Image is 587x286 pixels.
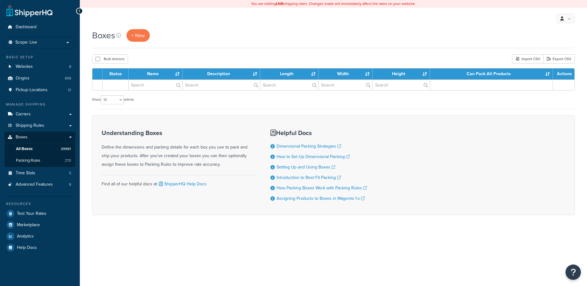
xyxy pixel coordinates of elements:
[373,80,430,90] input: Search
[15,40,37,45] span: Scope: Live
[102,175,255,188] div: Find all of our helpful docs at:
[16,123,44,128] span: Shipping Rules
[5,84,75,96] li: Pickup Locations
[17,222,40,228] span: Marketplace
[277,143,341,149] a: Dimensional Packing Strategies
[131,32,145,39] span: + New
[5,208,75,219] a: Test Your Rates
[5,84,75,96] a: Pickup Locations 12
[68,87,71,93] span: 12
[5,219,75,230] a: Marketplace
[5,231,75,242] a: Analytics
[5,21,75,33] a: Dashboard
[5,143,75,155] li: All Boxes
[101,95,124,104] select: Showentries
[277,153,350,160] a: How to Set Up Dimensional Packing
[277,185,367,191] a: How Packing Boxes Work with Packing Rules
[5,61,75,72] li: Websites
[5,55,75,60] div: Basic Setup
[277,174,341,181] a: Introduction to Best Fit Packing
[92,54,128,64] button: Bulk Actions
[5,73,75,84] a: Origins 856
[5,201,75,207] div: Resources
[260,68,319,79] th: Length
[319,68,373,79] th: Width
[553,68,574,79] th: Actions
[65,76,71,81] span: 856
[373,68,430,79] th: Height
[319,80,372,90] input: Search
[566,265,581,280] button: Open Resource Center
[5,168,75,179] a: Time Slots 5
[102,129,255,136] h3: Understanding Boxes
[92,95,134,104] label: Show entries
[92,29,115,41] h1: Boxes
[126,29,150,42] a: + New
[69,171,71,176] span: 5
[16,25,37,30] span: Dashboard
[129,80,182,90] input: Search
[277,164,335,170] a: Setting Up and Using Boxes
[183,80,260,90] input: Search
[5,179,75,190] a: Advanced Features 8
[5,143,75,155] a: All Boxes 29981
[103,68,129,79] th: Status
[5,155,75,166] a: Packing Rules 270
[260,80,318,90] input: Search
[430,68,553,79] th: Can Pack All Products
[16,76,29,81] span: Origins
[17,211,46,216] span: Test Your Rates
[17,234,34,239] span: Analytics
[129,68,183,79] th: Name
[61,146,71,152] span: 29981
[16,171,35,176] span: Time Slots
[16,146,33,152] span: All Boxes
[5,242,75,253] a: Help Docs
[6,5,52,17] a: ShipperHQ Home
[512,54,543,64] div: Import CSV
[276,1,283,6] b: LIVE
[16,112,31,117] span: Carriers
[277,195,365,202] a: Assigning Products to Boxes in Magento 1.x
[69,182,71,187] span: 8
[543,54,575,64] a: Export CSV
[17,245,37,250] span: Help Docs
[5,120,75,131] a: Shipping Rules
[16,182,53,187] span: Advanced Features
[5,102,75,107] div: Manage Shipping
[5,73,75,84] li: Origins
[5,132,75,167] li: Boxes
[5,132,75,143] a: Boxes
[183,68,260,79] th: Description
[16,135,28,140] span: Boxes
[5,179,75,190] li: Advanced Features
[69,64,71,69] span: 8
[16,87,48,93] span: Pickup Locations
[270,129,367,136] h3: Helpful Docs
[16,64,33,69] span: Websites
[5,155,75,166] li: Packing Rules
[16,158,40,163] span: Packing Rules
[5,61,75,72] a: Websites 8
[102,129,255,169] div: Define the dimensions and packing details for each box you use to pack and ship your products. Af...
[65,158,71,163] span: 270
[5,168,75,179] li: Time Slots
[5,109,75,120] a: Carriers
[158,181,207,187] a: ShipperHQ Help Docs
